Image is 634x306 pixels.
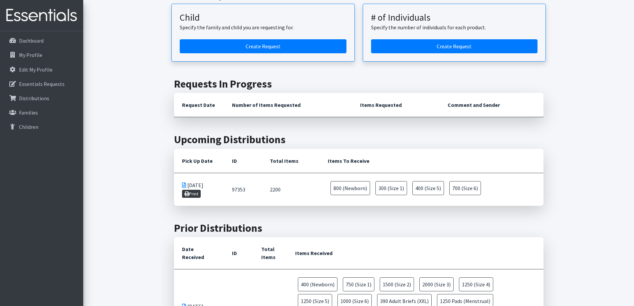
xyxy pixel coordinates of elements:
th: Items To Receive [320,149,543,173]
th: Date Received [174,237,224,269]
a: Essentials Requests [3,77,81,91]
span: 2000 (Size 3) [419,277,454,291]
a: Families [3,106,81,119]
p: Distributions [19,95,49,102]
h2: Prior Distributions [174,222,543,234]
th: Items Requested [352,93,440,117]
span: 400 (Newborn) [298,277,337,291]
h2: Requests In Progress [174,78,543,90]
h3: Child [180,12,346,23]
img: HumanEssentials [3,4,81,27]
p: Dashboard [19,37,44,44]
a: Create a request by number of individuals [371,39,538,53]
span: 700 (Size 6) [449,181,481,195]
th: Total Items [253,237,287,269]
th: ID [224,237,253,269]
a: Create a request for a child or family [180,39,346,53]
th: Request Date [174,93,224,117]
p: My Profile [19,52,42,58]
a: Children [3,120,81,134]
a: Edit My Profile [3,63,81,76]
span: 1500 (Size 2) [380,277,414,291]
th: Comment and Sender [440,93,543,117]
span: 750 (Size 1) [343,277,374,291]
a: Print [182,190,201,198]
td: 2200 [262,173,320,206]
a: Distributions [3,92,81,105]
th: ID [224,149,262,173]
a: My Profile [3,48,81,62]
p: Specify the family and child you are requesting for. [180,23,346,31]
th: Items Received [287,237,543,269]
th: Pick Up Date [174,149,224,173]
p: Specify the number of individuals for each product. [371,23,538,31]
h2: Upcoming Distributions [174,133,543,146]
td: [DATE] [174,173,224,206]
span: 800 (Newborn) [330,181,370,195]
td: 97353 [224,173,262,206]
span: 400 (Size 5) [412,181,444,195]
span: 300 (Size 1) [375,181,407,195]
p: Families [19,109,38,116]
span: 1250 (Size 4) [459,277,493,291]
h3: # of Individuals [371,12,538,23]
p: Children [19,124,38,130]
a: Dashboard [3,34,81,47]
p: Edit My Profile [19,66,53,73]
p: Essentials Requests [19,81,65,87]
th: Total Items [262,149,320,173]
th: Number of Items Requested [224,93,352,117]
